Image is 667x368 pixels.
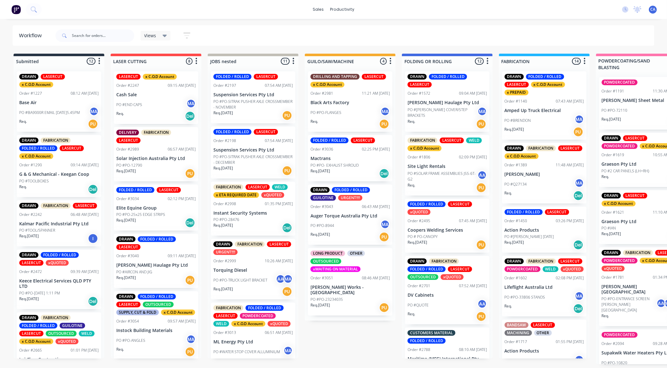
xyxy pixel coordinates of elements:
div: Order #1140 [505,98,527,104]
div: Order #3051 [310,275,333,281]
div: WELD [466,138,482,143]
p: PO #SOLAR FRAME ASSEMBLIES JSS-6T-G2 [408,171,478,182]
p: Req. [DATE] [310,168,330,174]
div: Del [185,218,195,228]
div: FOLDED / ROLLEDLASERCUTOrder #219807:54 AM [DATE]Suspension Services Pty LtdPO #PO-SITRAK PUSHER ... [211,127,295,179]
div: 06:43 AM [DATE] [362,204,390,210]
div: Order #1572 [408,91,430,96]
div: DRAWN [505,258,524,264]
div: Order #1602 [505,275,527,281]
div: 02:09 PM [DATE] [459,154,487,160]
div: DRAWN [116,236,136,242]
div: 09:39 AM [DATE] [71,269,99,275]
div: WELD [272,184,288,190]
p: PO #PO-SITRAK PUSHER AXLE CROSSMEMBER - NOVEMBER [213,99,293,110]
div: AA [478,170,487,180]
p: PO #PO-12790 [116,163,142,168]
div: x C.O.D Account [602,201,636,206]
p: Req. [DATE] [116,275,136,281]
div: 07:43 AM [DATE] [556,98,584,104]
div: xWAITING ON MATERIAL [310,266,361,272]
p: Req. [DATE] [213,223,233,228]
div: DRAWNFOLDED / ROLLEDGUILOTINEURGENT!!!!Order #304306:43 AM [DATE]Auger Torque Australia Pty LtdPO... [308,185,392,245]
p: Req. [DATE] [116,217,136,223]
div: LASERCUT [246,184,270,190]
div: POWDERCOATED [602,80,638,85]
div: URGENT!!!! [338,195,362,201]
div: MA [575,115,584,124]
p: PO #PO-28476 [213,217,239,223]
div: AA [276,274,285,284]
div: x ETA REQUIRED DATE [213,192,259,198]
div: FOLDED / ROLLED [332,187,370,193]
div: LASERCUTx C.O.D AccountOrder #224709:15 AM [DATE]Cash SalePO #END CAPSMAReq.Del [114,71,198,124]
div: FOLDED / ROLLED [505,209,543,215]
p: Base Air [19,100,99,105]
div: Order #2989 [116,146,139,152]
div: LONG PRODUCTOTHEROUTSOURCEDxWAITING ON MATERIALOrder #305108:46 AM [DATE][PERSON_NAME] Works - [G... [308,248,392,316]
p: PO #PO-23234035 [310,297,343,302]
div: FABRICATION [41,203,71,209]
img: Factory [11,5,21,14]
div: PU [379,232,389,242]
div: LASERCUT [448,266,472,272]
p: Instant Security Systems [213,211,293,216]
div: MA [380,220,390,229]
p: Keece Electrical Services QLD PTY LTD [19,278,99,289]
div: MA [186,99,196,108]
div: DRAWNLASERCUTx C.O.D AccountOrder #122708:12 AM [DATE]Base AirPO #BA9000R EMAIL [DATE]5.45PMMAReq.PU [17,71,101,132]
div: LASERCUT [267,241,291,247]
div: FOLDED / ROLLEDLASERCUTxQUOTEDOrder #249507:45 AM [DATE]Coopers Welding ServicesPO # PO-CANOPYReq... [405,199,490,253]
p: Elite Equine Group [116,205,196,211]
div: DRAWNFOLDED / ROLLEDLASERCUTOrder #157209:04 AM [DATE][PERSON_NAME] Haulage Pty LtdPO #[PERSON_NA... [405,71,490,132]
p: PO #Q27134 [505,181,527,187]
p: PO #PO-ENTRANCE SCREEN [PERSON_NAME][GEOGRAPHIC_DATA] [602,296,657,313]
div: DRAWN [408,74,427,80]
div: MA [575,291,584,301]
div: PU [379,119,389,129]
div: FOLDED / ROLLEDLASERCUTOrder #145003:26 PM [DATE]Action ProductsPO #[PERSON_NAME] [DATE]Req.[DATE... [502,207,587,253]
div: FABRICATION [41,138,71,143]
div: Order #3034 [116,196,139,202]
div: DRAWNFOLDED / ROLLEDLASERCUTx C.O.D Accountx PREPAIDOrder #114007:43 AM [DATE]Amped Up Truck Elec... [502,71,587,140]
div: 07:52 AM [DATE] [459,283,487,289]
p: PO #PO-TRUCK LIGHT BRACKET [213,277,267,283]
p: Req. [19,119,27,124]
div: PU [185,169,195,179]
div: FOLDED / ROLLED [526,74,564,80]
p: [PERSON_NAME] [505,172,584,177]
div: Order #3040 [116,253,139,259]
div: DRAWNFABRICATIONFOLDED / ROLLEDLASERCUTx C.O.D AccountOrder #129009:14 AM [DATE]G & G Mechanical ... [17,135,101,197]
div: MA [478,107,487,116]
div: LASERCUT [448,201,472,207]
p: Req. [DATE] [602,116,621,122]
div: MA [89,107,99,116]
p: PO #IAN [602,225,616,231]
div: LASERCUT [41,74,65,80]
div: 06:57 AM [DATE] [168,146,196,152]
div: 03:26 PM [DATE] [556,218,584,224]
div: LASERCUT [545,209,569,215]
div: LASERCUT [116,244,141,250]
div: 02:25 PM [DATE] [362,146,390,152]
div: Order #3036 [310,146,333,152]
p: PO #PO-25x25 EDGE STRIPS [116,212,165,217]
div: LASERCUT [362,74,386,80]
div: LASERCUT [19,260,43,266]
p: PO #PO-[DATE] 1:11 PM [19,290,60,296]
p: Req. [DATE] [19,233,39,239]
div: PU [476,183,486,193]
div: PU [88,119,98,129]
p: Req. [DATE] [310,302,330,308]
div: LASERCUT [351,138,375,143]
div: FOLDED / ROLLED [429,74,467,80]
div: LASERCUT [623,135,647,141]
div: MA [575,178,584,188]
div: LASERCUT [254,74,278,80]
div: x C.O.D Account [310,82,345,87]
div: 07:45 AM [DATE] [459,218,487,224]
div: Order #2247 [116,83,139,88]
div: POWDERCOATED [602,143,638,149]
p: Lifeflight Australia Ltd [505,285,584,290]
div: DRAWN [505,145,524,151]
